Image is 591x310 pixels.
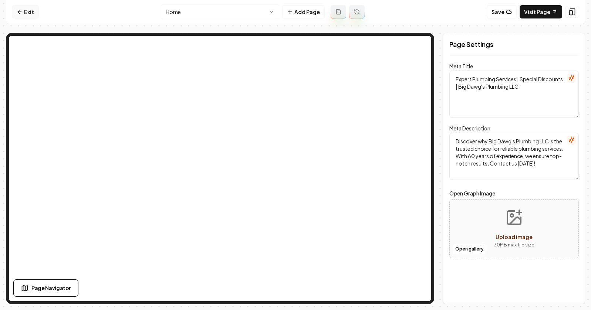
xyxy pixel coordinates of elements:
[331,5,346,18] button: Add admin page prompt
[282,5,325,18] button: Add Page
[487,5,517,18] button: Save
[13,279,78,297] button: Page Navigator
[12,5,39,18] a: Exit
[453,243,486,255] button: Open gallery
[449,63,473,69] label: Meta Title
[449,189,579,198] label: Open Graph Image
[496,234,533,240] span: Upload image
[494,241,534,249] p: 30 MB max file size
[488,203,540,255] button: Upload image
[31,284,71,292] span: Page Navigator
[349,5,365,18] button: Regenerate page
[520,5,562,18] a: Visit Page
[449,39,579,50] h2: Page Settings
[449,125,490,132] label: Meta Description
